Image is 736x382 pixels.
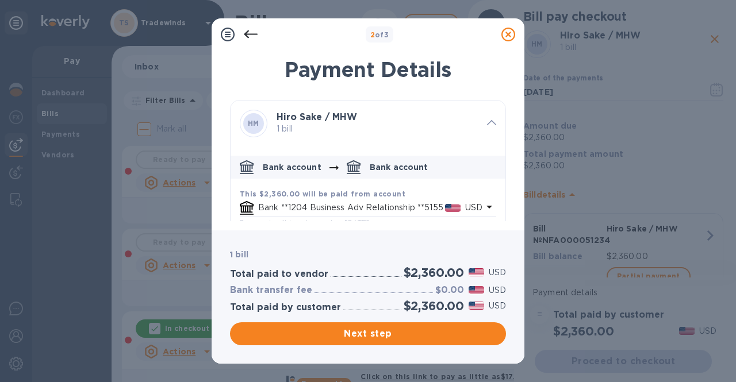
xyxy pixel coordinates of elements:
h2: $2,360.00 [404,299,464,313]
b: This $2,360.00 will be paid from account [240,190,405,198]
p: USD [489,284,506,296]
h3: Total paid to vendor [230,269,328,280]
div: default-method [231,151,505,320]
p: USD [489,300,506,312]
b: 1 bill [230,250,248,259]
p: USD [465,202,482,214]
p: Bank account [263,161,321,173]
b: Hiro Sake / MHW [277,111,357,122]
img: USD [445,204,461,212]
h3: $0.00 [435,285,464,296]
p: USD [489,267,506,279]
h2: $2,360.00 [404,265,464,280]
h3: Bank transfer fee [230,285,312,296]
img: USD [469,302,484,310]
button: Next step [230,322,506,345]
span: Payment will be charged on [DATE] [240,218,370,227]
h1: Payment Details [230,57,506,82]
b: HM [248,119,259,128]
img: USD [469,286,484,294]
b: of 3 [370,30,389,39]
p: 1 bill [277,123,478,135]
div: HMHiro Sake / MHW 1 bill [231,101,505,146]
p: Bank **1204 Business Adv Relationship **5155 [258,202,445,214]
span: Next step [239,327,497,341]
span: 2 [370,30,375,39]
h3: Total paid by customer [230,302,341,313]
p: Bank account [370,161,428,173]
img: USD [469,268,484,276]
